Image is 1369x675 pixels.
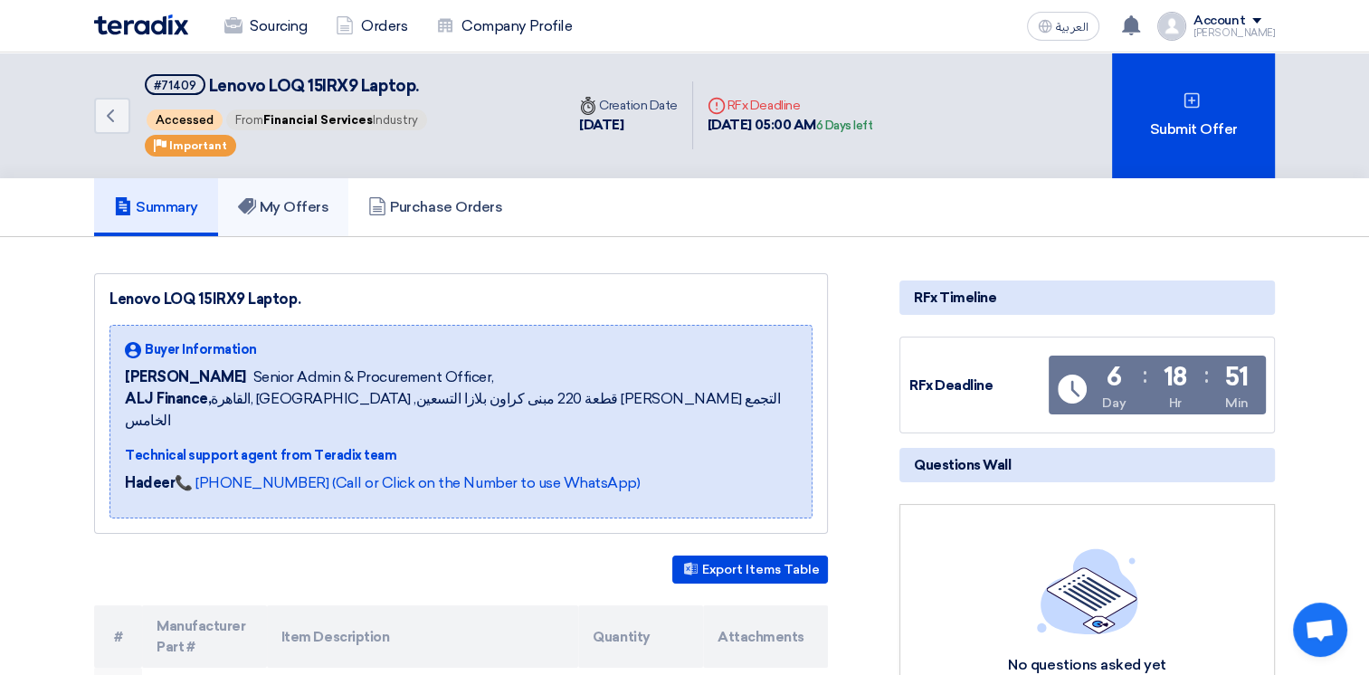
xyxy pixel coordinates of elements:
div: #71409 [154,80,196,91]
div: RFx Timeline [899,280,1275,315]
div: : [1143,359,1147,392]
a: Summary [94,178,218,236]
div: Open chat [1293,603,1347,657]
a: 📞 [PHONE_NUMBER] (Call or Click on the Number to use WhatsApp) [175,474,640,491]
b: ALJ Finance, [125,390,211,407]
th: Manufacturer Part # [142,605,267,668]
span: Senior Admin & Procurement Officer, [253,366,493,388]
span: Lenovo LOQ 15IRX9 Laptop. [209,76,419,96]
th: Quantity [578,605,703,668]
a: Orders [321,6,422,46]
span: Accessed [147,109,223,130]
span: Financial Services [263,113,373,127]
span: Buyer Information [145,340,257,359]
a: My Offers [218,178,349,236]
th: Item Description [267,605,579,668]
div: [DATE] [579,115,678,136]
div: Hr [1169,394,1182,413]
h5: My Offers [238,198,329,216]
div: RFx Deadline [708,96,873,115]
span: From Industry [226,109,427,130]
button: العربية [1027,12,1099,41]
th: # [94,605,142,668]
img: Teradix logo [94,14,188,35]
img: empty_state_list.svg [1037,548,1138,633]
div: : [1203,359,1208,392]
th: Attachments [703,605,828,668]
span: Important [169,139,227,152]
h5: Summary [114,198,198,216]
span: [PERSON_NAME] [125,366,246,388]
img: profile_test.png [1157,12,1186,41]
div: 51 [1225,365,1249,390]
h5: Purchase Orders [368,198,502,216]
div: 6 [1107,365,1122,390]
div: RFx Deadline [909,376,1045,396]
strong: Hadeer [125,474,175,491]
div: Creation Date [579,96,678,115]
a: Purchase Orders [348,178,522,236]
span: Questions Wall [914,455,1011,475]
div: Min [1225,394,1249,413]
span: العربية [1056,21,1089,33]
a: Company Profile [422,6,586,46]
div: [PERSON_NAME] [1193,28,1275,38]
div: Submit Offer [1112,52,1275,178]
div: [DATE] 05:00 AM [708,115,873,136]
div: Technical support agent from Teradix team [125,446,797,465]
div: 18 [1164,365,1187,390]
div: Day [1102,394,1126,413]
h5: Lenovo LOQ 15IRX9 Laptop. [145,74,429,97]
button: Export Items Table [672,556,828,584]
span: القاهرة, [GEOGRAPHIC_DATA] ,قطعة 220 مبنى كراون بلازا التسعين [PERSON_NAME] التجمع الخامس [125,388,797,432]
div: Account [1193,14,1245,29]
div: No questions asked yet [934,656,1241,675]
div: Lenovo LOQ 15IRX9 Laptop. [109,289,813,310]
div: 6 Days left [816,117,873,135]
a: Sourcing [210,6,321,46]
